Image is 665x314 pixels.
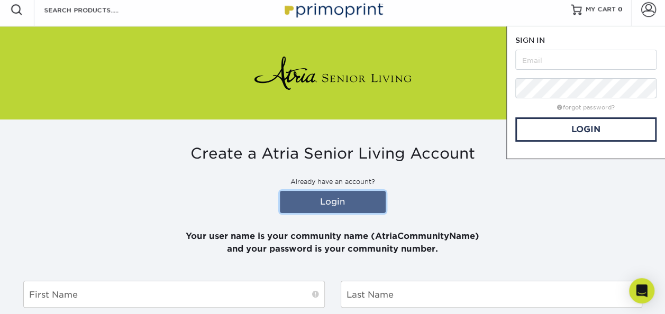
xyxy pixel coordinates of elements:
[280,191,386,213] a: Login
[253,52,412,94] img: Atria Senior Living
[515,117,657,142] a: Login
[23,145,642,163] h3: Create a Atria Senior Living Account
[586,5,616,14] span: MY CART
[515,50,657,70] input: Email
[23,217,642,255] p: Your user name is your community name (AtriaCommunityName) and your password is your community nu...
[515,36,545,44] span: SIGN IN
[618,6,623,13] span: 0
[23,177,642,187] p: Already have an account?
[557,104,615,111] a: forgot password?
[629,278,654,303] div: Open Intercom Messenger
[43,3,146,16] input: SEARCH PRODUCTS.....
